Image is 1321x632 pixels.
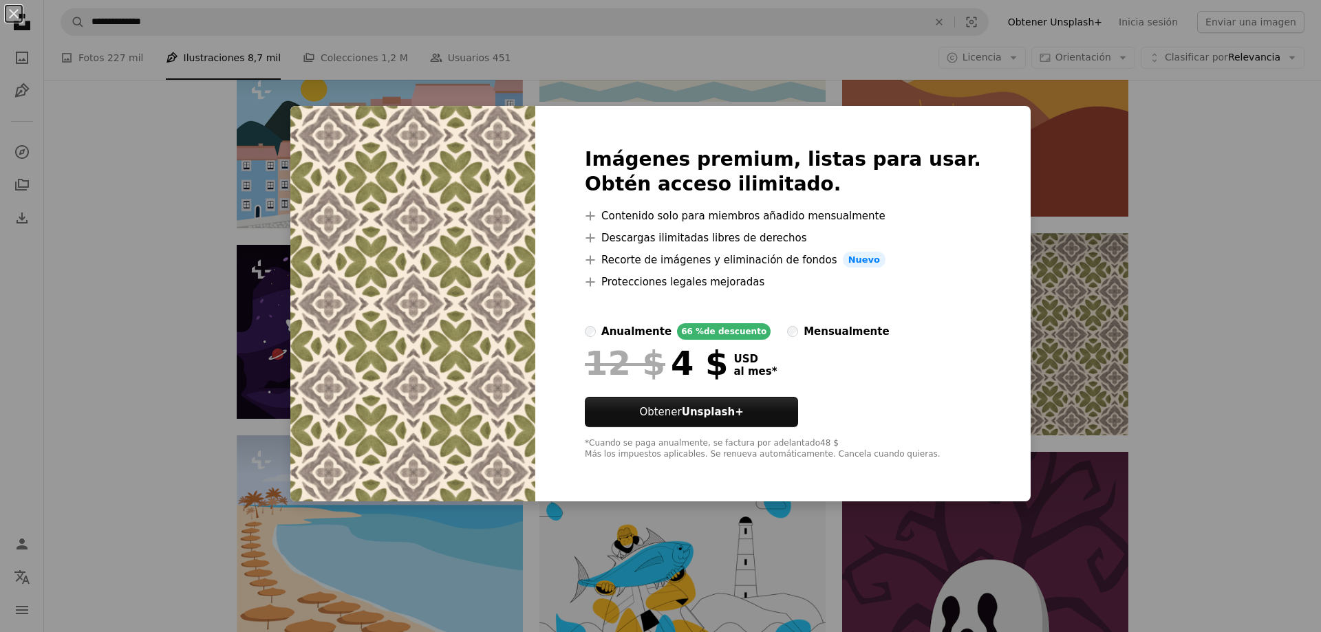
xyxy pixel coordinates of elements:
[585,274,981,290] li: Protecciones legales mejoradas
[585,397,798,427] button: ObtenerUnsplash+
[787,326,798,337] input: mensualmente
[585,208,981,224] li: Contenido solo para miembros añadido mensualmente
[733,365,777,378] span: al mes *
[601,323,672,340] div: anualmente
[843,252,885,268] span: Nuevo
[804,323,889,340] div: mensualmente
[585,345,728,381] div: 4 $
[682,406,744,418] strong: Unsplash+
[677,323,771,340] div: 66 % de descuento
[585,230,981,246] li: Descargas ilimitadas libres de derechos
[733,353,777,365] span: USD
[585,147,981,197] h2: Imágenes premium, listas para usar. Obtén acceso ilimitado.
[290,106,535,502] img: premium_vector-1708470394287-4b09dba62b4a
[585,438,981,460] div: *Cuando se paga anualmente, se factura por adelantado 48 $ Más los impuestos aplicables. Se renue...
[585,326,596,337] input: anualmente66 %de descuento
[585,345,665,381] span: 12 $
[585,252,981,268] li: Recorte de imágenes y eliminación de fondos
